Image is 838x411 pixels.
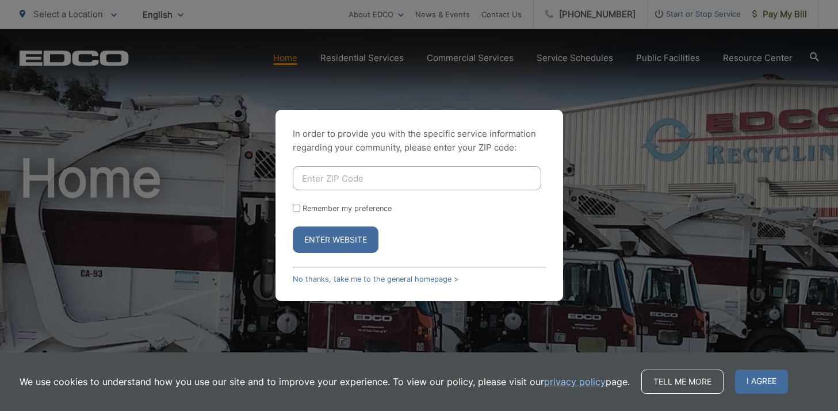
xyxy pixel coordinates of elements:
input: Enter ZIP Code [293,166,541,190]
a: No thanks, take me to the general homepage > [293,275,458,283]
a: Tell me more [641,370,724,394]
p: In order to provide you with the specific service information regarding your community, please en... [293,127,546,155]
button: Enter Website [293,226,378,253]
a: privacy policy [544,375,606,389]
span: I agree [735,370,788,394]
p: We use cookies to understand how you use our site and to improve your experience. To view our pol... [20,375,630,389]
label: Remember my preference [303,204,392,213]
